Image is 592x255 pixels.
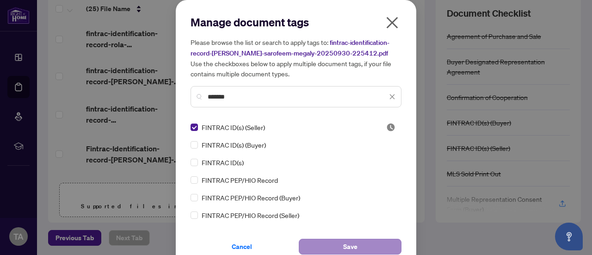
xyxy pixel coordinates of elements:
span: Save [343,239,358,254]
span: FINTRAC PEP/HIO Record (Seller) [202,210,299,220]
h2: Manage document tags [191,15,401,30]
span: Cancel [232,239,252,254]
span: FINTRAC PEP/HIO Record (Buyer) [202,193,300,203]
span: FINTRAC PEP/HIO Record [202,175,278,185]
span: FINTRAC ID(s) (Seller) [202,122,265,132]
button: Open asap [555,223,583,250]
span: FINTRAC ID(s) (Buyer) [202,140,266,150]
h5: Please browse the list or search to apply tags to: Use the checkboxes below to apply multiple doc... [191,37,401,79]
span: close [385,15,400,30]
span: FINTRAC ID(s) [202,157,244,168]
button: Save [299,239,401,255]
button: Cancel [191,239,293,255]
span: Pending Review [386,123,395,132]
span: close [389,93,395,100]
img: status [386,123,395,132]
